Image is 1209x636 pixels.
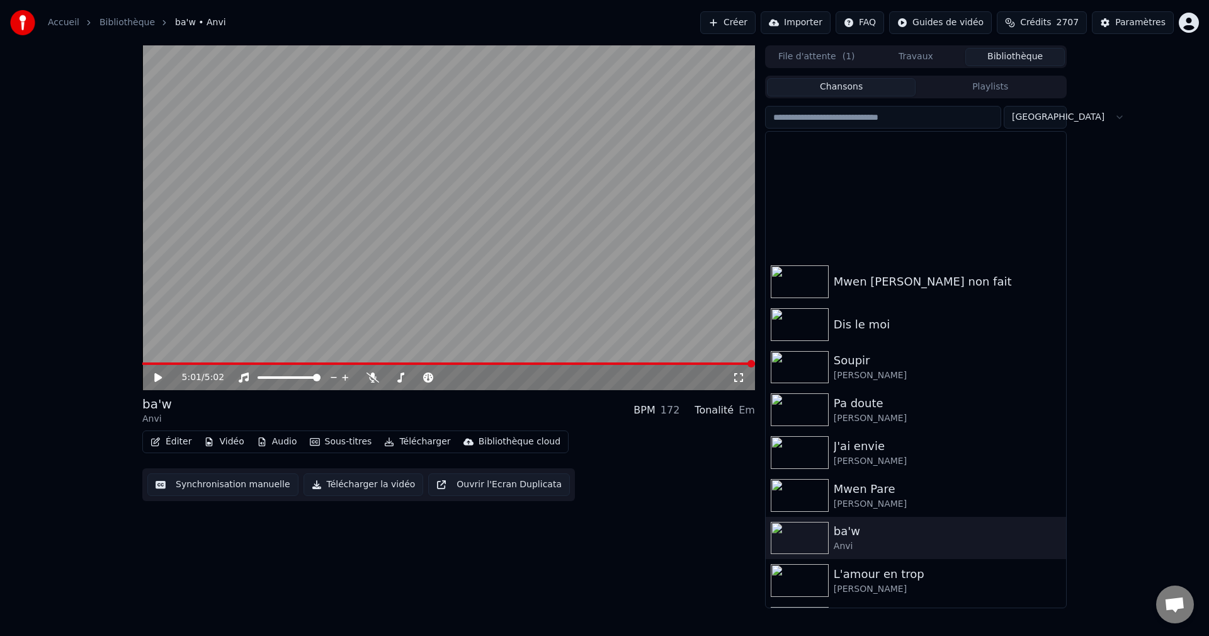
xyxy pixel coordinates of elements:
[147,473,298,496] button: Synchronisation manuelle
[834,498,1061,511] div: [PERSON_NAME]
[834,437,1061,455] div: J'ai envie
[834,412,1061,425] div: [PERSON_NAME]
[1012,111,1104,124] span: [GEOGRAPHIC_DATA]
[1057,16,1079,29] span: 2707
[695,403,734,418] div: Tonalité
[1115,16,1166,29] div: Paramètres
[834,395,1061,412] div: Pa doute
[10,10,35,35] img: youka
[428,473,570,496] button: Ouvrir l'Ecran Duplicata
[48,16,79,29] a: Accueil
[182,371,201,384] span: 5:01
[834,540,1061,553] div: Anvi
[916,78,1065,96] button: Playlists
[834,455,1061,468] div: [PERSON_NAME]
[700,11,756,34] button: Créer
[834,480,1061,498] div: Mwen Pare
[834,523,1061,540] div: ba'w
[48,16,226,29] nav: breadcrumb
[175,16,226,29] span: ba'w • Anvi
[739,403,755,418] div: Em
[834,583,1061,596] div: [PERSON_NAME]
[965,48,1065,66] button: Bibliothèque
[1092,11,1174,34] button: Paramètres
[99,16,155,29] a: Bibliothèque
[142,413,172,425] div: Anvi
[182,371,212,384] div: /
[836,11,884,34] button: FAQ
[1020,16,1051,29] span: Crédits
[479,436,560,448] div: Bibliothèque cloud
[205,371,224,384] span: 5:02
[834,316,1061,333] div: Dis le moi
[889,11,992,34] button: Guides de vidéo
[304,473,424,496] button: Télécharger la vidéo
[145,433,196,451] button: Éditer
[379,433,455,451] button: Télécharger
[252,433,302,451] button: Audio
[767,48,866,66] button: File d'attente
[997,11,1087,34] button: Crédits2707
[142,395,172,413] div: ba'w
[305,433,377,451] button: Sous-titres
[1156,586,1194,623] div: Ouvrir le chat
[834,565,1061,583] div: L'amour en trop
[199,433,249,451] button: Vidéo
[834,352,1061,369] div: Soupir
[843,50,855,63] span: ( 1 )
[834,369,1061,382] div: [PERSON_NAME]
[767,78,916,96] button: Chansons
[633,403,655,418] div: BPM
[866,48,966,66] button: Travaux
[761,11,831,34] button: Importer
[834,273,1061,291] div: Mwen [PERSON_NAME] non fait
[661,403,680,418] div: 172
